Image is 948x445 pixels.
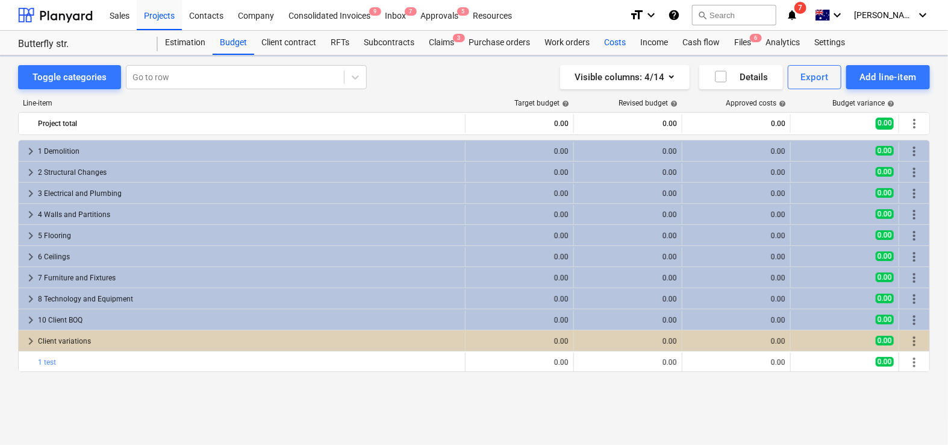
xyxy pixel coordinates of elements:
i: notifications [786,8,798,22]
div: 0.00 [470,232,569,240]
span: keyboard_arrow_right [23,334,38,349]
div: 5 Flooring [38,226,460,245]
div: 0.00 [579,147,677,156]
a: Analytics [758,31,807,55]
a: Purchase orders [461,31,537,55]
span: keyboard_arrow_right [23,165,38,180]
a: Client contract [254,31,323,55]
div: 0.00 [579,358,677,367]
a: Settings [807,31,852,55]
div: 0.00 [579,274,677,282]
span: More actions [907,207,921,222]
span: 3 [453,34,465,42]
span: More actions [907,229,921,243]
div: Butterfly str. [18,38,143,51]
div: 3 Electrical and Plumbing [38,184,460,203]
i: format_size [629,8,644,22]
div: 10 Client BOQ [38,311,460,330]
span: More actions [907,165,921,180]
div: Revised budget [619,99,678,107]
i: keyboard_arrow_down [915,8,930,22]
button: Export [788,65,842,89]
div: Visible columns : 4/14 [575,69,675,85]
div: 0.00 [687,295,785,303]
a: Claims3 [422,31,461,55]
div: Export [801,69,829,85]
span: 0.00 [876,294,894,303]
div: 0.00 [579,253,677,261]
a: Work orders [537,31,597,55]
span: 0.00 [876,336,894,346]
span: More actions [907,116,921,131]
div: 0.00 [470,274,569,282]
a: Cash flow [675,31,727,55]
div: 0.00 [687,210,785,219]
div: 0.00 [687,274,785,282]
div: Add line-item [859,69,917,85]
div: 0.00 [470,114,569,133]
a: RFTs [323,31,357,55]
div: Details [714,69,769,85]
span: 0.00 [876,357,894,367]
div: 0.00 [579,337,677,346]
div: 0.00 [470,253,569,261]
a: Costs [597,31,633,55]
div: Budget [213,31,254,55]
span: help [668,100,678,107]
div: Line-item [18,99,466,107]
span: 0.00 [876,146,894,156]
span: 7 [405,7,417,16]
span: help [560,100,569,107]
span: 0.00 [876,251,894,261]
div: Claims [422,31,461,55]
div: Budget variance [832,99,894,107]
div: 0.00 [687,358,785,367]
span: More actions [907,271,921,285]
i: Knowledge base [668,8,680,22]
div: 0.00 [579,316,677,324]
span: 6 [750,34,762,42]
span: 0.00 [876,209,894,219]
div: 0.00 [687,189,785,198]
iframe: Chat Widget [888,387,948,445]
span: 9 [369,7,381,16]
span: keyboard_arrow_right [23,271,38,285]
span: More actions [907,144,921,159]
a: Estimation [158,31,213,55]
span: keyboard_arrow_right [23,292,38,306]
span: help [776,100,786,107]
div: 0.00 [687,232,785,240]
div: 0.00 [579,295,677,303]
div: 0.00 [687,114,785,133]
span: More actions [907,292,921,306]
div: 0.00 [470,358,569,367]
div: 0.00 [470,316,569,324]
div: Toggle categories [33,69,107,85]
span: 0.00 [876,188,894,198]
div: 8 Technology and Equipment [38,289,460,309]
button: Toggle categories [18,65,121,89]
div: 4 Walls and Partitions [38,205,460,224]
i: keyboard_arrow_down [830,8,844,22]
div: 0.00 [579,189,677,198]
span: More actions [907,355,921,370]
span: More actions [907,186,921,201]
div: Project total [38,114,460,133]
a: Subcontracts [357,31,422,55]
div: 0.00 [470,337,569,346]
button: Details [699,65,783,89]
div: Files [727,31,758,55]
div: 0.00 [579,210,677,219]
div: 0.00 [687,337,785,346]
div: 0.00 [579,114,677,133]
span: [PERSON_NAME] [854,10,914,20]
span: keyboard_arrow_right [23,186,38,201]
div: Client variations [38,332,460,351]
